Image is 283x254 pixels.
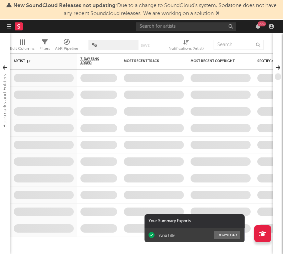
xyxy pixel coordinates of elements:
div: Filters [39,36,50,56]
div: Yung Filly [159,233,175,238]
div: A&R Pipeline [55,36,78,56]
button: 99+ [256,24,260,29]
div: Your Summary Exports [145,214,245,228]
div: 99 + [258,21,266,26]
div: Notifications (Artist) [169,45,204,53]
input: Search for artists [136,22,236,31]
div: Filters [39,45,50,53]
div: Notifications (Artist) [169,36,204,56]
span: Dismiss [216,11,220,16]
div: Most Recent Copyright [191,59,241,63]
div: Artist [14,59,64,63]
span: New SoundCloud Releases not updating [13,3,115,8]
button: Save [141,44,150,47]
div: Most Recent Track [124,59,174,63]
button: Download [214,231,240,239]
div: A&R Pipeline [55,45,78,53]
input: Search... [214,40,264,50]
span: : Due to a change to SoundCloud's system, Sodatone does not have any recent Soundcloud releases. ... [13,3,277,16]
span: 7-Day Fans Added [80,57,107,65]
div: Bookmarks and Folders [1,74,9,128]
div: Edit Columns [10,36,34,56]
div: Edit Columns [10,45,34,53]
